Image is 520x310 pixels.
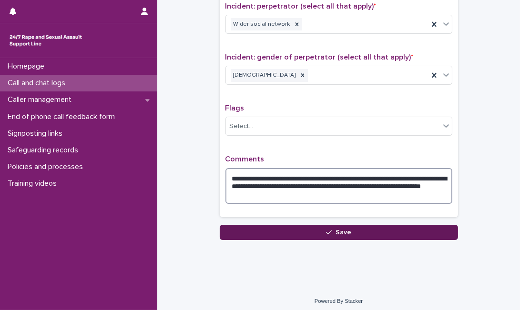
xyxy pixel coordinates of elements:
[315,298,363,304] a: Powered By Stacker
[230,121,254,131] div: Select...
[4,79,73,88] p: Call and chat logs
[4,179,64,188] p: Training videos
[8,31,84,50] img: rhQMoQhaT3yELyF149Cw
[4,146,86,155] p: Safeguarding records
[225,104,245,112] span: Flags
[4,95,79,104] p: Caller management
[336,229,351,236] span: Save
[4,129,70,138] p: Signposting links
[225,155,265,163] span: Comments
[225,2,377,10] span: Incident: perpetrator (select all that apply)
[4,62,52,71] p: Homepage
[225,53,414,61] span: Incident: gender of perpetrator (select all that apply)
[4,162,91,171] p: Policies and processes
[231,69,297,82] div: [DEMOGRAPHIC_DATA]
[231,18,292,31] div: Wider social network
[4,112,122,121] p: End of phone call feedback form
[220,225,458,240] button: Save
